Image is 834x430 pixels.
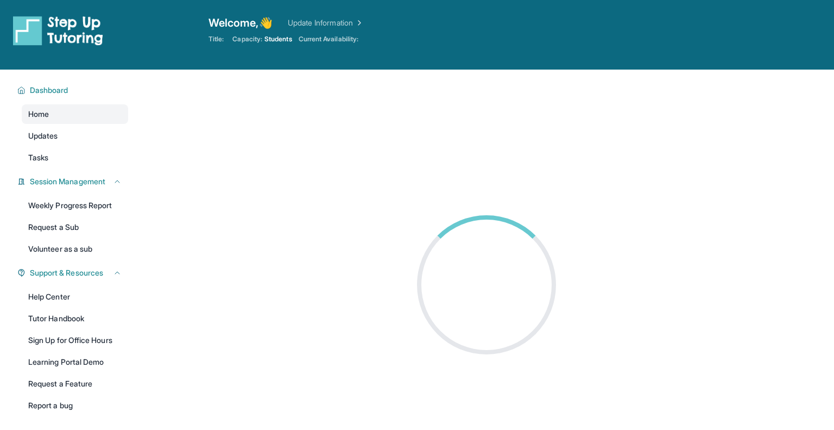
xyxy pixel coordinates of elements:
[264,35,292,43] span: Students
[26,85,122,96] button: Dashboard
[30,176,105,187] span: Session Management
[28,130,58,141] span: Updates
[26,176,122,187] button: Session Management
[208,35,224,43] span: Title:
[22,196,128,215] a: Weekly Progress Report
[30,85,68,96] span: Dashboard
[22,287,128,307] a: Help Center
[26,267,122,278] button: Support & Resources
[299,35,358,43] span: Current Availability:
[22,126,128,146] a: Updates
[22,309,128,328] a: Tutor Handbook
[22,374,128,394] a: Request a Feature
[22,148,128,167] a: Tasks
[22,104,128,124] a: Home
[22,217,128,237] a: Request a Sub
[28,109,49,120] span: Home
[13,15,103,46] img: logo
[353,17,364,28] img: Chevron Right
[30,267,103,278] span: Support & Resources
[22,352,128,372] a: Learning Portal Demo
[232,35,262,43] span: Capacity:
[208,15,273,30] span: Welcome, 👋
[22,239,128,259] a: Volunteer as a sub
[22,331,128,350] a: Sign Up for Office Hours
[22,396,128,415] a: Report a bug
[28,152,48,163] span: Tasks
[288,17,364,28] a: Update Information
